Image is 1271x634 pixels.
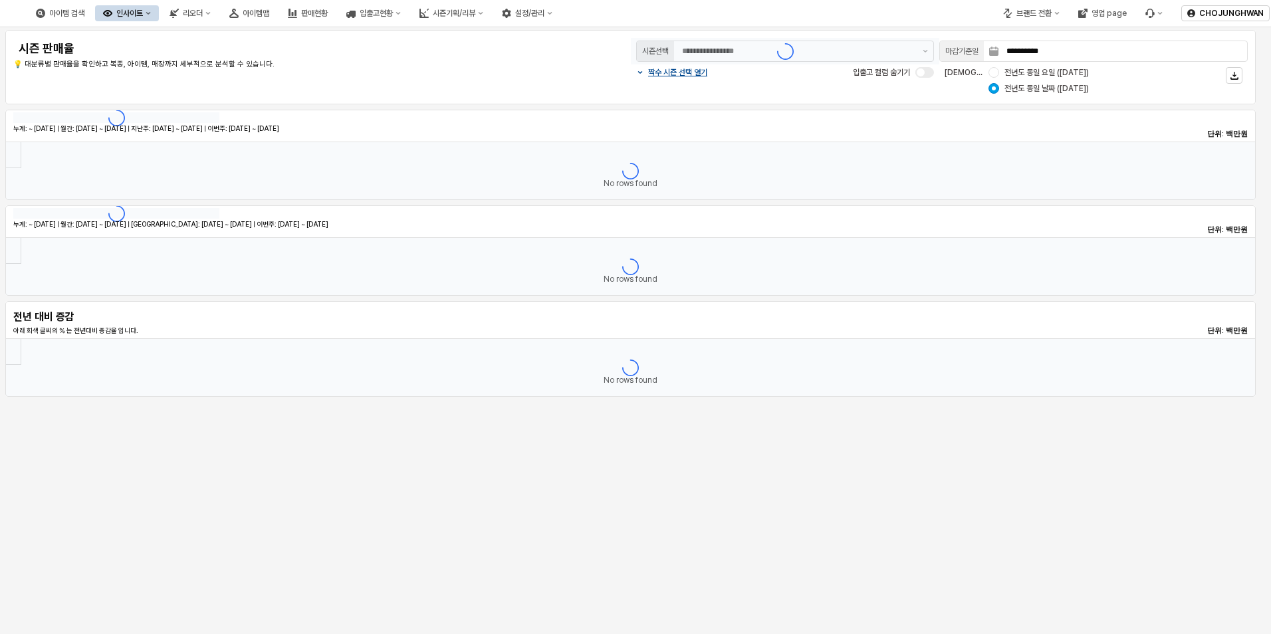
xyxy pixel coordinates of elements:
button: 설정/관리 [494,5,560,21]
button: 짝수 시즌 선택 열기 [636,67,707,78]
div: 아이템맵 [243,9,269,18]
div: 판매현황 [301,9,328,18]
div: 아이템 검색 [49,9,84,18]
h4: 시즌 판매율 [19,42,522,55]
div: 브랜드 전환 [1016,9,1052,18]
p: 단위: 백만원 [1145,325,1248,336]
button: 입출고현황 [338,5,409,21]
span: [DEMOGRAPHIC_DATA] 기준: [945,68,1051,77]
button: 판매현황 [280,5,336,21]
span: 전년도 동일 요일 ([DATE]) [1004,67,1089,78]
div: 영업 page [1092,9,1127,18]
span: 전년도 동일 날짜 ([DATE]) [1004,83,1089,94]
button: 시즌기획/리뷰 [411,5,491,21]
p: 💡 대분류별 판매율을 확인하고 복종, 아이템, 매장까지 세부적으로 분석할 수 있습니다. [13,59,528,70]
div: 리오더 [183,9,203,18]
button: 영업 page [1070,5,1135,21]
p: 짝수 시즌 선택 열기 [648,67,707,78]
button: 인사이트 [95,5,159,21]
div: 시즌기획/리뷰 [433,9,475,18]
p: 단위: 백만원 [1145,224,1248,235]
div: 마감기준일 [945,45,979,58]
span: 입출고 컬럼 숨기기 [853,68,910,77]
p: CHOJUNGHWAN [1199,8,1264,19]
p: 단위: 백만원 [1145,128,1248,140]
button: 리오더 [162,5,219,21]
p: 아래 회색 글씨의 % 는 전년대비 증감율 입니다. [13,326,836,336]
button: 브랜드 전환 [995,5,1068,21]
div: 버그 제보 및 기능 개선 요청 [1137,5,1171,21]
h5: 전년 대비 증감 [13,310,219,324]
button: 아이템맵 [221,5,277,21]
div: 설정/관리 [515,9,544,18]
button: 아이템 검색 [28,5,92,21]
p: 누계: ~ [DATE] | 월간: [DATE] ~ [DATE] | [GEOGRAPHIC_DATA]: [DATE] ~ [DATE] | 이번주: [DATE] ~ [DATE] [13,219,836,229]
button: CHOJUNGHWAN [1181,5,1270,21]
div: 입출고현황 [360,9,393,18]
p: 누계: ~ [DATE] | 월간: [DATE] ~ [DATE] | 지난주: [DATE] ~ [DATE] | 이번주: [DATE] ~ [DATE] [13,124,836,134]
div: 인사이트 [116,9,143,18]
